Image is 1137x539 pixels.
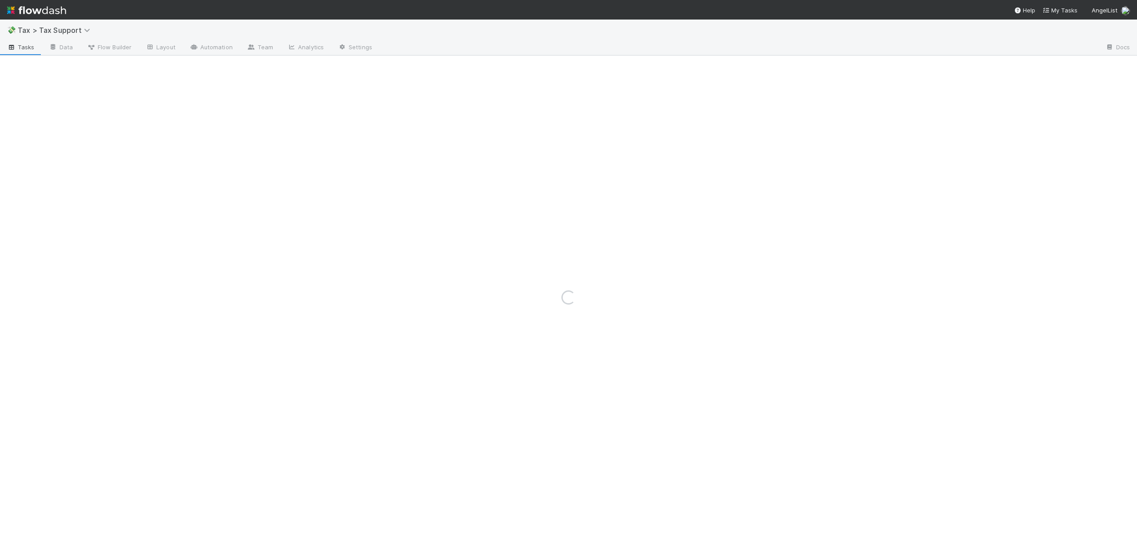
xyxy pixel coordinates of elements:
span: Tasks [7,43,35,52]
a: Flow Builder [80,41,139,55]
img: logo-inverted-e16ddd16eac7371096b0.svg [7,3,66,18]
a: Docs [1098,41,1137,55]
a: Data [42,41,80,55]
a: Analytics [280,41,331,55]
a: My Tasks [1042,6,1077,15]
div: Help [1014,6,1035,15]
a: Settings [331,41,379,55]
span: 💸 [7,26,16,34]
span: Flow Builder [87,43,131,52]
span: Tax > Tax Support [18,26,95,35]
a: Team [240,41,280,55]
span: My Tasks [1042,7,1077,14]
span: AngelList [1092,7,1117,14]
a: Layout [139,41,183,55]
img: avatar_d45d11ee-0024-4901-936f-9df0a9cc3b4e.png [1121,6,1130,15]
a: Automation [183,41,240,55]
